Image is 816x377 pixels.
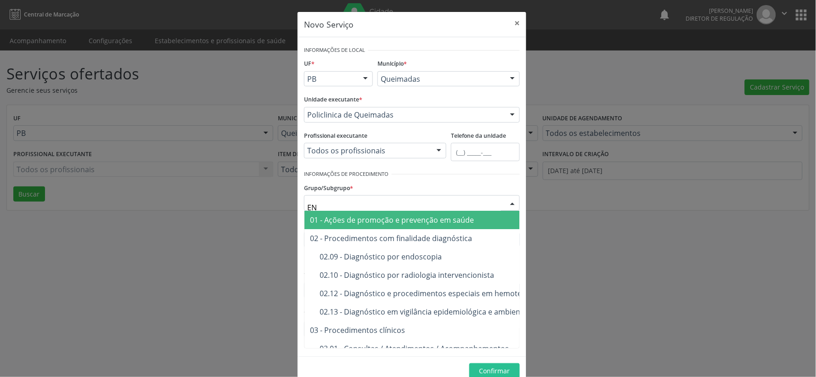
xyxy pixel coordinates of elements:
[304,93,362,107] label: Unidade executante
[304,129,367,143] label: Profissional executante
[307,198,501,217] input: Selecione um grupo ou subgrupo
[304,46,365,54] small: Informações de Local
[377,57,407,71] label: Município
[310,216,630,224] div: 01 - Ações de promoção e prevenção em saúde
[304,57,315,71] label: UF
[320,271,630,279] div: 02.10 - Diagnóstico por radiologia intervencionista
[320,253,630,260] div: 02.09 - Diagnóstico por endoscopia
[307,110,501,119] span: Policlinica de Queimadas
[310,235,630,242] div: 02 - Procedimentos com finalidade diagnóstica
[304,181,353,195] label: Grupo/Subgrupo
[451,143,520,161] input: (__) _____-___
[451,129,506,143] label: Telefone da unidade
[307,146,428,155] span: Todos os profissionais
[304,18,354,30] h5: Novo Serviço
[508,12,526,34] button: Close
[320,345,630,352] div: 03.01 - Consultas / Atendimentos / Acompanhamentos
[381,74,501,84] span: Queimadas
[320,290,630,297] div: 02.12 - Diagnóstico e procedimentos especiais em hemoterapia
[479,366,510,375] span: Confirmar
[310,326,630,334] div: 03 - Procedimentos clínicos
[304,170,388,178] small: Informações de Procedimento
[307,74,354,84] span: PB
[320,308,630,315] div: 02.13 - Diagnóstico em vigilância epidemiológica e ambiental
